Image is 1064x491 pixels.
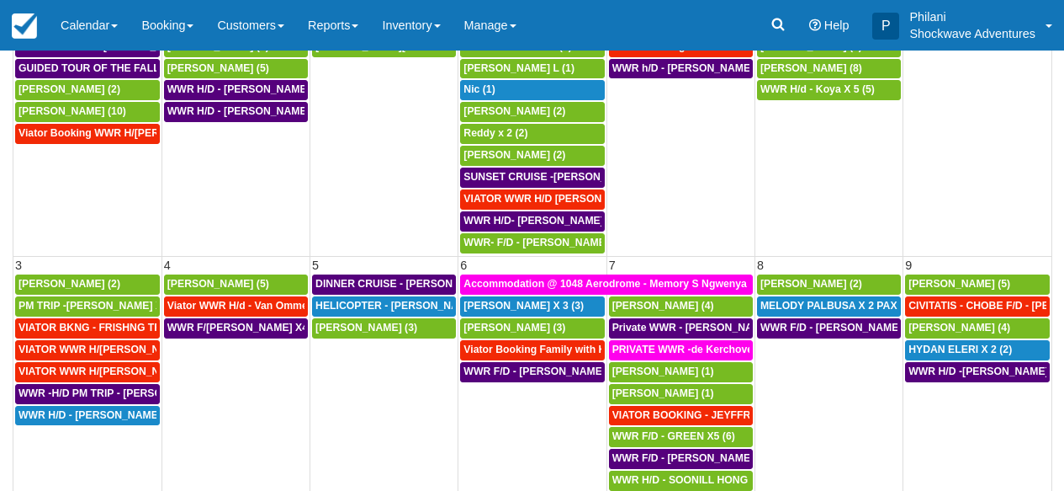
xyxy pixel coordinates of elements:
[13,259,24,272] span: 3
[612,40,839,52] span: Viator Booking WWR H/d - Froger Julien X1 (1)
[609,340,753,360] a: PRIVATE WWR -de Kerchove x 6 (6)
[15,296,160,317] a: PM TRIP -[PERSON_NAME] X 5 (6)
[609,449,753,469] a: WWR F/D - [PERSON_NAME] GRACKO X4 (4)
[460,362,604,382] a: WWR F/D - [PERSON_NAME] X 3 (3)
[19,105,126,117] span: [PERSON_NAME] (10)
[167,300,382,312] span: Viator WWR H/d - Van Ommeren Nick X 4 (4)
[463,278,781,290] span: Accommodation @ 1048 Aerodrome - Memory S Ngwenya X 6 (1)
[757,80,901,100] a: WWR H/d - Koya X 5 (5)
[463,344,740,355] span: Viator Booking Family with Kids - [PERSON_NAME] 4 (4)
[760,300,913,312] span: MELODY PALBUSA X 2 PAX (2)
[15,59,160,79] a: GUIDED TOUR OF THE FALLS - [PERSON_NAME] X 5 (5)
[760,278,862,290] span: [PERSON_NAME] (2)
[460,146,604,166] a: [PERSON_NAME] (2)
[19,344,209,355] span: VIATOR WWR H/[PERSON_NAME] 2 (2)
[872,13,899,40] div: P
[612,366,714,377] span: [PERSON_NAME] (1)
[19,83,120,95] span: [PERSON_NAME] (2)
[164,102,308,122] a: WWR H/D - [PERSON_NAME] X5 (5)
[755,259,765,272] span: 8
[310,259,320,272] span: 5
[12,13,37,39] img: checkfront-main-nav-mini-logo.png
[312,275,456,295] a: DINNER CRUISE - [PERSON_NAME] X3 (3)
[312,296,456,317] a: HELICOPTER - [PERSON_NAME] X 3 (3)
[609,427,753,447] a: WWR F/D - GREEN X5 (6)
[164,80,308,100] a: WWR H/D - [PERSON_NAME] X1 (1)
[19,322,300,334] span: VIATOR BKNG - FRISHNG TRIP - [PERSON_NAME] X 5 (4)
[15,340,160,360] a: VIATOR WWR H/[PERSON_NAME] 2 (2)
[612,474,782,486] span: WWR H/D - SOONILL HONG X 2 (2)
[463,105,565,117] span: [PERSON_NAME] (2)
[460,102,604,122] a: [PERSON_NAME] (2)
[463,300,584,312] span: [PERSON_NAME] X 3 (3)
[757,275,901,295] a: [PERSON_NAME] (2)
[15,102,160,122] a: [PERSON_NAME] (10)
[903,259,913,272] span: 9
[167,322,324,334] span: WWR F/[PERSON_NAME] X4 (4)
[312,318,456,339] a: [PERSON_NAME] (3)
[909,8,1035,25] p: Philani
[463,171,670,183] span: SUNSET CRUISE -[PERSON_NAME] X2 (2)
[19,40,220,52] span: CANOPY TOUR - [PERSON_NAME] X5 (5)
[609,296,753,317] a: [PERSON_NAME] (4)
[609,406,753,426] a: VIATOR BOOKING - JEYFFREY KAYLEIGH X 1 (1)
[612,322,802,334] span: Private WWR - [PERSON_NAME] x1 (1)
[463,40,571,52] span: ALI RASTKHIIZ X 2 (2)
[460,340,604,360] a: Viator Booking Family with Kids - [PERSON_NAME] 4 (4)
[460,211,604,232] a: WWR H/D- [PERSON_NAME] X2 (2)
[315,40,535,52] span: [PERSON_NAME][DEMOGRAPHIC_DATA] (6)
[757,59,901,79] a: [PERSON_NAME] (8)
[162,259,172,272] span: 4
[905,362,1050,382] a: WWR H/D -[PERSON_NAME] x 4 (4)
[609,318,753,339] a: Private WWR - [PERSON_NAME] x1 (1)
[19,300,187,312] span: PM TRIP -[PERSON_NAME] X 5 (6)
[463,193,664,205] span: VIATOR WWR H/D [PERSON_NAME] 4 (4)
[463,237,639,248] span: WWR- F/D - [PERSON_NAME] X1 (1)
[460,189,604,210] a: VIATOR WWR H/D [PERSON_NAME] 4 (4)
[167,105,341,117] span: WWR H/D - [PERSON_NAME] X5 (5)
[460,124,604,144] a: Reddy x 2 (2)
[460,296,604,317] a: [PERSON_NAME] X 3 (3)
[19,366,209,377] span: VIATOR WWR H/[PERSON_NAME] 2 (2)
[164,318,308,339] a: WWR F/[PERSON_NAME] X4 (4)
[824,19,850,32] span: Help
[460,233,604,254] a: WWR- F/D - [PERSON_NAME] X1 (1)
[607,259,617,272] span: 7
[760,322,936,334] span: WWR F/D - [PERSON_NAME] X 3 (3)
[612,344,786,355] span: PRIVATE WWR -de Kerchove x 6 (6)
[463,62,574,74] span: [PERSON_NAME] L (1)
[760,62,862,74] span: [PERSON_NAME] (8)
[167,40,269,52] span: [PERSON_NAME] (1)
[315,300,511,312] span: HELICOPTER - [PERSON_NAME] X 3 (3)
[612,387,714,399] span: [PERSON_NAME] (1)
[612,452,834,464] span: WWR F/D - [PERSON_NAME] GRACKO X4 (4)
[809,19,821,31] i: Help
[15,80,160,100] a: [PERSON_NAME] (2)
[19,387,241,399] span: WWR -H/D PM TRIP - [PERSON_NAME] X5 (5)
[19,127,436,139] span: Viator Booking WWR H/[PERSON_NAME] [PERSON_NAME][GEOGRAPHIC_DATA] (1)
[463,127,527,139] span: Reddy x 2 (2)
[612,409,853,421] span: VIATOR BOOKING - JEYFFREY KAYLEIGH X 1 (1)
[460,275,753,295] a: Accommodation @ 1048 Aerodrome - Memory S Ngwenya X 6 (1)
[15,384,160,404] a: WWR -H/D PM TRIP - [PERSON_NAME] X5 (5)
[760,40,862,52] span: [PERSON_NAME] (4)
[908,344,1012,355] span: HYDAN ELERI X 2 (2)
[905,275,1050,295] a: [PERSON_NAME] (5)
[612,62,785,74] span: WWR h/D - [PERSON_NAME] X2 (2)
[463,215,634,227] span: WWR H/D- [PERSON_NAME] X2 (2)
[612,430,735,442] span: WWR F/D - GREEN X5 (6)
[609,362,753,382] a: [PERSON_NAME] (1)
[164,275,308,295] a: [PERSON_NAME] (5)
[905,296,1050,317] a: CIVITATIS - CHOBE F/D - [PERSON_NAME] X 2 (3)
[167,83,341,95] span: WWR H/D - [PERSON_NAME] X1 (1)
[760,83,875,95] span: WWR H/d - Koya X 5 (5)
[757,296,901,317] a: MELODY PALBUSA X 2 PAX (2)
[15,275,160,295] a: [PERSON_NAME] (2)
[15,124,160,144] a: Viator Booking WWR H/[PERSON_NAME] [PERSON_NAME][GEOGRAPHIC_DATA] (1)
[757,318,901,339] a: WWR F/D - [PERSON_NAME] X 3 (3)
[908,278,1010,290] span: [PERSON_NAME] (5)
[15,318,160,339] a: VIATOR BKNG - FRISHNG TRIP - [PERSON_NAME] X 5 (4)
[460,168,604,188] a: SUNSET CRUISE -[PERSON_NAME] X2 (2)
[167,62,269,74] span: [PERSON_NAME] (5)
[315,322,417,334] span: [PERSON_NAME] (3)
